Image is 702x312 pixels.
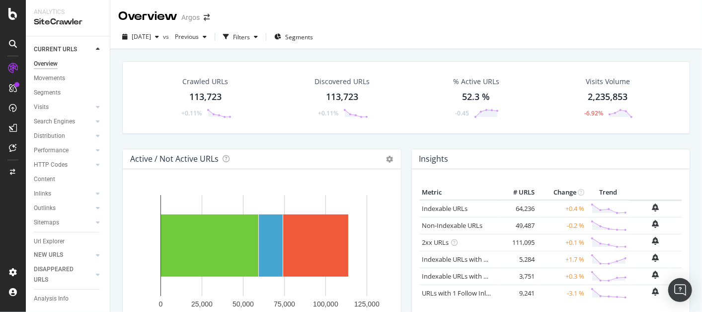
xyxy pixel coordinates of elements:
[34,88,103,98] a: Segments
[34,88,61,98] div: Segments
[34,236,65,247] div: Url Explorer
[233,33,250,41] div: Filters
[588,91,627,104] div: 2,235,853
[34,217,93,228] a: Sitemaps
[34,116,93,127] a: Search Engines
[652,237,659,245] div: bell-plus
[387,156,393,163] i: Options
[34,217,59,228] div: Sitemaps
[34,174,103,185] a: Content
[422,272,531,281] a: Indexable URLs with Bad Description
[34,145,93,156] a: Performance
[34,102,49,112] div: Visits
[537,234,587,251] td: +0.1 %
[285,33,313,41] span: Segments
[34,250,93,260] a: NEW URLS
[537,268,587,285] td: +0.3 %
[34,16,102,28] div: SiteCrawler
[422,238,449,247] a: 2xx URLs
[34,59,58,69] div: Overview
[34,294,69,304] div: Analysis Info
[34,250,63,260] div: NEW URLS
[34,73,65,84] div: Movements
[34,160,68,170] div: HTTP Codes
[497,217,537,234] td: 49,487
[118,29,163,45] button: [DATE]
[537,200,587,217] td: +0.4 %
[171,29,211,45] button: Previous
[181,109,202,117] div: +0.11%
[354,300,380,308] text: 125,000
[422,204,468,213] a: Indexable URLs
[171,32,199,41] span: Previous
[497,185,537,200] th: # URLS
[34,145,69,156] div: Performance
[497,200,537,217] td: 64,236
[314,77,370,87] div: Discovered URLs
[34,131,65,141] div: Distribution
[462,91,490,104] div: 52.3 %
[422,221,483,230] a: Non-Indexable URLs
[419,152,449,166] h4: Insights
[497,285,537,302] td: 9,241
[34,264,84,285] div: DISAPPEARED URLS
[34,44,77,55] div: CURRENT URLS
[497,268,537,285] td: 3,751
[587,185,629,200] th: Trend
[34,203,93,213] a: Outlinks
[497,234,537,251] td: 111,095
[668,278,692,302] div: Open Intercom Messenger
[34,236,103,247] a: Url Explorer
[34,294,103,304] a: Analysis Info
[118,8,177,25] div: Overview
[326,91,358,104] div: 113,723
[537,217,587,234] td: -0.2 %
[313,300,338,308] text: 100,000
[182,77,228,87] div: Crawled URLs
[584,109,603,117] div: -6.92%
[420,185,498,200] th: Metric
[159,300,163,308] text: 0
[455,109,469,117] div: -0.45
[130,152,219,166] h4: Active / Not Active URLs
[422,289,495,298] a: URLs with 1 Follow Inlink
[34,44,93,55] a: CURRENT URLS
[34,73,103,84] a: Movements
[537,185,587,200] th: Change
[34,189,93,199] a: Inlinks
[34,174,55,185] div: Content
[34,189,51,199] div: Inlinks
[422,255,505,264] a: Indexable URLs with Bad H1
[497,251,537,268] td: 5,284
[453,77,499,87] div: % Active URLs
[270,29,317,45] button: Segments
[537,251,587,268] td: +1.7 %
[586,77,630,87] div: Visits Volume
[163,32,171,41] span: vs
[34,160,93,170] a: HTTP Codes
[219,29,262,45] button: Filters
[233,300,254,308] text: 50,000
[274,300,295,308] text: 75,000
[652,254,659,262] div: bell-plus
[34,203,56,213] div: Outlinks
[34,131,93,141] a: Distribution
[34,8,102,16] div: Analytics
[34,264,93,285] a: DISAPPEARED URLS
[652,271,659,279] div: bell-plus
[181,12,200,22] div: Argos
[132,32,151,41] span: 2025 Sep. 3rd
[652,288,659,296] div: bell-plus
[34,102,93,112] a: Visits
[652,220,659,228] div: bell-plus
[34,59,103,69] a: Overview
[34,116,75,127] div: Search Engines
[189,91,222,104] div: 113,723
[191,300,213,308] text: 25,000
[537,285,587,302] td: -3.1 %
[652,204,659,211] div: bell-plus
[318,109,338,117] div: +0.11%
[204,14,210,21] div: arrow-right-arrow-left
